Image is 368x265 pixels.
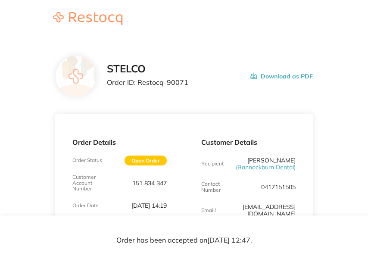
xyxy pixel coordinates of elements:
p: Customer Details [201,138,296,146]
p: [PERSON_NAME] [233,157,296,171]
p: Order Status [72,157,102,163]
p: [DATE] 14:19 [131,202,167,209]
p: 0417151505 [261,184,296,190]
p: Order ID: Restocq- 90071 [107,78,188,86]
button: Download as PDF [250,63,313,90]
p: Recipient [201,161,224,167]
p: Order has been accepted on [DATE] 12:47 . [116,237,252,244]
a: [EMAIL_ADDRESS][DOMAIN_NAME] [243,203,296,218]
img: Restocq logo [45,12,131,25]
h2: STELCO [107,63,188,75]
span: ( Bannockburn Dental ) [236,163,296,171]
p: Emaill [201,207,216,213]
p: 151 834 347 [132,180,167,187]
span: Open Order [125,156,167,165]
p: Order Details [72,138,167,146]
a: Restocq logo [45,12,131,26]
p: Contact Number [201,181,233,193]
p: Customer Account Number [72,174,104,192]
p: Order Date [72,203,99,209]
